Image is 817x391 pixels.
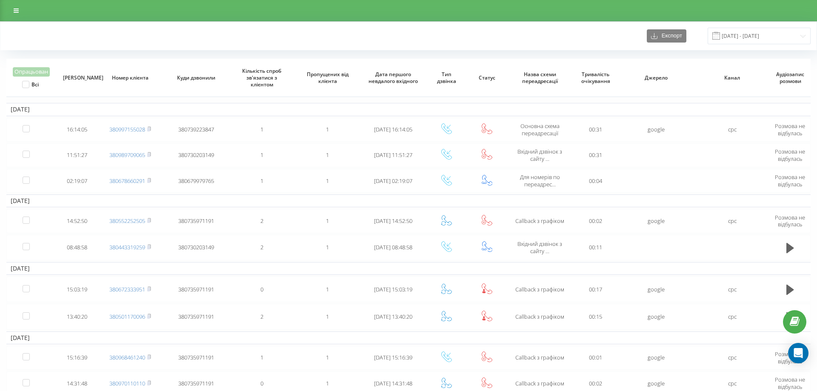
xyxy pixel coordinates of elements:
span: [DATE] 14:31:48 [374,380,412,387]
span: 380735971191 [178,313,214,320]
span: Джерело [626,74,686,81]
span: [DATE] 15:16:39 [374,354,412,361]
span: 1 [326,217,329,225]
td: 14:52:50 [57,209,97,233]
span: Розмова не відбулась [775,350,805,365]
span: 1 [326,313,329,320]
td: 11:51:27 [57,143,97,167]
td: 00:02 [573,209,618,233]
a: 380970110110 [109,380,145,387]
td: cpc [694,209,770,233]
span: [DATE] 14:52:50 [374,217,412,225]
td: [DATE] [6,103,811,116]
a: 380552252505 [109,217,145,225]
td: 00:04 [573,169,618,193]
td: Callback з графіком [507,346,573,370]
td: google [618,346,694,370]
span: Пропущених від клієнта [302,71,353,84]
span: Аудіозапис розмови [776,71,805,84]
span: 380730203149 [178,243,214,251]
a: 380678660291 [109,177,145,185]
td: 02:19:07 [57,169,97,193]
span: 2 [260,243,263,251]
td: 15:03:19 [57,277,97,302]
span: Розмова не відбулась [775,214,805,228]
span: 1 [326,354,329,361]
span: Тип дзвінка [432,71,461,84]
span: 1 [326,126,329,133]
td: google [618,304,694,329]
span: Номер клієнта [105,74,156,81]
div: Open Intercom Messenger [788,343,808,363]
span: [DATE] 02:19:07 [374,177,412,185]
td: 16:14:05 [57,118,97,142]
span: 2 [260,313,263,320]
span: 380735971191 [178,217,214,225]
td: google [618,118,694,142]
span: 1 [260,126,263,133]
span: [DATE] 08:48:58 [374,243,412,251]
label: Всі [22,81,39,88]
span: Розмова не відбулась [775,122,805,137]
span: [DATE] 13:40:20 [374,313,412,320]
td: 15:16:39 [57,346,97,370]
span: 1 [326,380,329,387]
span: 1 [326,243,329,251]
a: 380989709065 [109,151,145,159]
span: [PERSON_NAME] [63,74,92,81]
span: Експорт [657,33,682,39]
span: Для номерів по переадрес... [520,173,560,188]
span: 1 [260,151,263,159]
span: Розмова не відбулась [775,376,805,391]
a: 380968461240 [109,354,145,361]
td: 00:31 [573,143,618,167]
a: 380501170096 [109,313,145,320]
a: 380997155028 [109,126,145,133]
td: Callback з графіком [507,277,573,302]
td: 13:40:20 [57,304,97,329]
span: 380735971191 [178,380,214,387]
td: cpc [694,277,770,302]
td: cpc [694,118,770,142]
td: google [618,277,694,302]
td: Callback з графіком [507,304,573,329]
td: Callback з графіком [507,209,573,233]
td: [DATE] [6,262,811,275]
span: Статус [472,74,501,81]
td: 00:11 [573,235,618,260]
span: Дата першого невдалого вхідного [368,71,419,84]
td: [DATE] [6,194,811,207]
span: Розмова не відбулась [775,173,805,188]
span: Вхідний дзвінок з сайту ... [517,148,562,163]
span: 1 [326,177,329,185]
td: Основна схема переадресації [507,118,573,142]
span: [DATE] 16:14:05 [374,126,412,133]
span: [DATE] 11:51:27 [374,151,412,159]
span: 0 [260,380,263,387]
span: 380735971191 [178,354,214,361]
td: cpc [694,346,770,370]
span: [DATE] 15:03:19 [374,285,412,293]
td: 00:15 [573,304,618,329]
span: 380679979765 [178,177,214,185]
td: [DATE] [6,331,811,344]
span: Канал [702,74,762,81]
span: 380735971191 [178,285,214,293]
span: 1 [260,177,263,185]
a: 380672333951 [109,285,145,293]
td: 00:17 [573,277,618,302]
td: google [618,209,694,233]
td: 00:01 [573,346,618,370]
a: 380443319259 [109,243,145,251]
span: Вхідний дзвінок з сайту ... [517,240,562,255]
span: 380739223847 [178,126,214,133]
span: 380730203149 [178,151,214,159]
span: 1 [326,285,329,293]
span: 0 [260,285,263,293]
span: 1 [260,354,263,361]
td: 00:31 [573,118,618,142]
span: Кількість спроб зв'язатися з клієнтом [236,68,288,88]
span: 1 [326,151,329,159]
button: Експорт [647,29,686,43]
td: 08:48:58 [57,235,97,260]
